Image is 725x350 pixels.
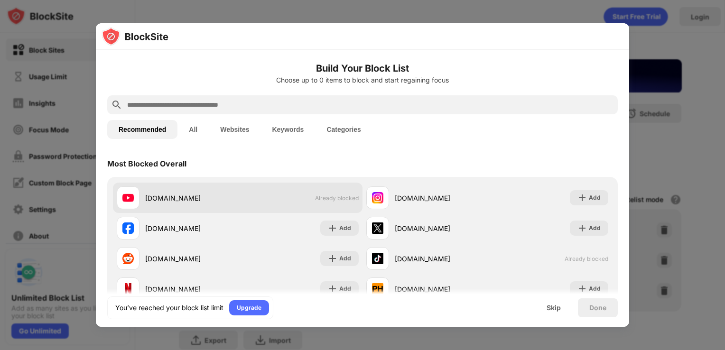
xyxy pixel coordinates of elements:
[122,253,134,264] img: favicons
[315,194,359,202] span: Already blocked
[589,193,601,203] div: Add
[145,223,238,233] div: [DOMAIN_NAME]
[107,159,186,168] div: Most Blocked Overall
[115,303,223,313] div: You’ve reached your block list limit
[395,254,487,264] div: [DOMAIN_NAME]
[237,303,261,313] div: Upgrade
[209,120,260,139] button: Websites
[122,222,134,234] img: favicons
[372,222,383,234] img: favicons
[145,284,238,294] div: [DOMAIN_NAME]
[372,283,383,295] img: favicons
[547,304,561,312] div: Skip
[107,61,618,75] h6: Build Your Block List
[111,99,122,111] img: search.svg
[395,193,487,203] div: [DOMAIN_NAME]
[102,27,168,46] img: logo-blocksite.svg
[372,192,383,203] img: favicons
[145,254,238,264] div: [DOMAIN_NAME]
[107,76,618,84] div: Choose up to 0 items to block and start regaining focus
[315,120,372,139] button: Categories
[589,304,606,312] div: Done
[122,192,134,203] img: favicons
[122,283,134,295] img: favicons
[177,120,209,139] button: All
[372,253,383,264] img: favicons
[107,120,177,139] button: Recommended
[565,255,608,262] span: Already blocked
[339,284,351,294] div: Add
[395,223,487,233] div: [DOMAIN_NAME]
[260,120,315,139] button: Keywords
[589,284,601,294] div: Add
[339,254,351,263] div: Add
[339,223,351,233] div: Add
[145,193,238,203] div: [DOMAIN_NAME]
[589,223,601,233] div: Add
[395,284,487,294] div: [DOMAIN_NAME]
